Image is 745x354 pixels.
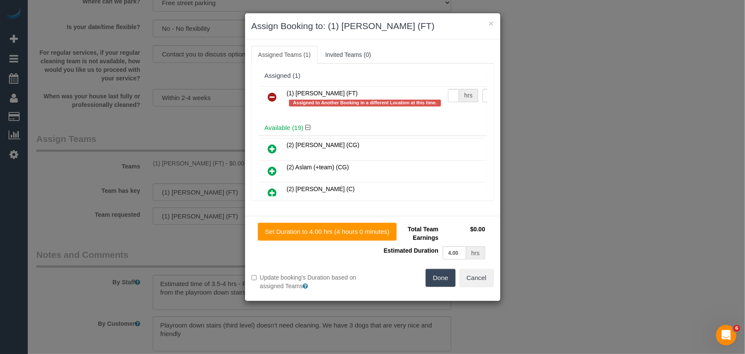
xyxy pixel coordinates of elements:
[287,164,349,171] span: (2) Aslam (+team) (CG)
[251,275,257,280] input: Update booking's Duration based on assigned Teams
[251,20,494,32] h3: Assign Booking to: (1) [PERSON_NAME] (FT)
[466,246,485,260] div: hrs
[251,46,318,64] a: Assigned Teams (1)
[289,100,441,106] span: Assigned to Another Booking in a different Location at this time.
[459,89,478,102] div: hrs
[287,142,359,148] span: (2) [PERSON_NAME] (CG)
[258,223,397,241] button: Set Duration to 4.00 hrs (4 hours 0 minutes)
[426,269,456,287] button: Done
[488,19,494,28] button: ×
[716,325,736,345] iframe: Intercom live chat
[441,223,488,244] td: $0.00
[265,72,481,80] div: Assigned (1)
[733,325,740,332] span: 6
[384,247,438,254] span: Estimated Duration
[265,124,481,132] h4: Available (19)
[287,186,355,192] span: (2) [PERSON_NAME] (C)
[379,223,441,244] td: Total Team Earnings
[251,273,366,290] label: Update booking's Duration based on assigned Teams
[318,46,378,64] a: Invited Teams (0)
[287,90,358,97] span: (1) [PERSON_NAME] (FT)
[459,269,494,287] button: Cancel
